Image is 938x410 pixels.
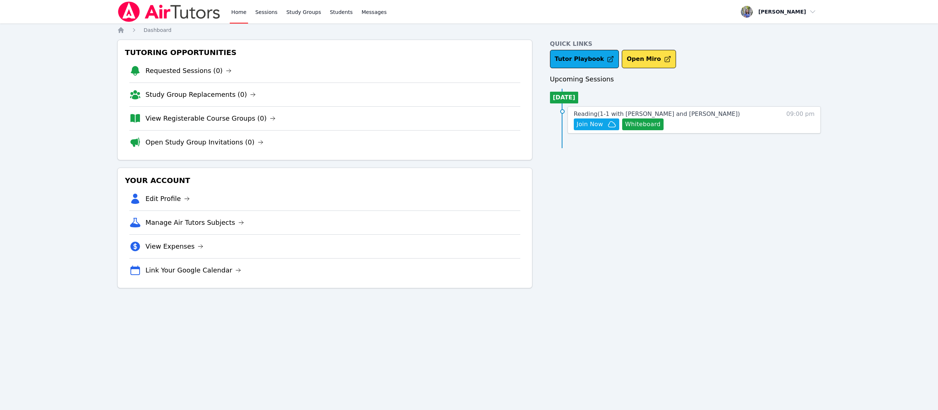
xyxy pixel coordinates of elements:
a: Tutor Playbook [550,50,619,68]
a: Reading(1-1 with [PERSON_NAME] and [PERSON_NAME]) [574,110,740,118]
span: Dashboard [144,27,171,33]
button: Whiteboard [622,118,664,130]
img: Air Tutors [117,1,221,22]
h3: Upcoming Sessions [550,74,821,84]
a: Manage Air Tutors Subjects [145,217,244,228]
span: Join Now [577,120,603,129]
h4: Quick Links [550,40,821,48]
a: Requested Sessions (0) [145,66,232,76]
span: Reading ( 1-1 with [PERSON_NAME] and [PERSON_NAME] ) [574,110,740,117]
h3: Your Account [123,174,526,187]
a: Edit Profile [145,194,190,204]
li: [DATE] [550,92,578,103]
a: Link Your Google Calendar [145,265,241,275]
h3: Tutoring Opportunities [123,46,526,59]
nav: Breadcrumb [117,26,821,34]
button: Join Now [574,118,619,130]
a: Study Group Replacements (0) [145,89,256,100]
span: Messages [362,8,387,16]
a: Open Study Group Invitations (0) [145,137,263,147]
a: Dashboard [144,26,171,34]
button: Open Miro [622,50,676,68]
span: 09:00 pm [786,110,815,130]
a: View Registerable Course Groups (0) [145,113,276,124]
a: View Expenses [145,241,203,252]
